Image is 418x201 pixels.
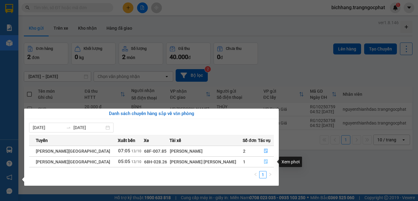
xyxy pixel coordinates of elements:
span: swap-right [66,125,71,130]
div: Xem phơi [279,157,302,167]
span: left [254,173,257,176]
button: right [267,171,274,178]
input: Đến ngày [73,124,104,131]
input: Từ ngày [33,124,64,131]
li: Previous Page [252,171,259,178]
span: to [66,125,71,130]
span: 1 [243,159,245,164]
span: [PERSON_NAME][GEOGRAPHIC_DATA] [36,149,110,154]
span: file-done [264,159,268,164]
span: 05:05 [118,159,130,164]
span: file-done [264,149,268,154]
span: 13/10 [131,149,141,153]
span: Tài xế [170,137,181,144]
a: 1 [259,171,266,178]
span: 13/10 [131,160,141,164]
span: 68F-007.85 [144,149,166,154]
li: Next Page [267,171,274,178]
button: left [252,171,259,178]
span: Xe [144,137,149,144]
span: Tác vụ [258,137,271,144]
span: Tuyến [36,137,48,144]
div: Danh sách chuyến hàng sắp về văn phòng [29,110,274,117]
span: 07:05 [118,148,130,154]
span: right [268,173,272,176]
span: 2 [243,149,245,154]
button: file-done [258,157,274,167]
span: 68H-028.26 [144,159,167,164]
li: 1 [259,171,267,178]
button: file-done [258,146,274,156]
div: [PERSON_NAME] [170,148,242,154]
span: [PERSON_NAME][GEOGRAPHIC_DATA] [36,159,110,164]
span: Số đơn [243,137,256,144]
div: [PERSON_NAME] [PERSON_NAME] [170,158,242,165]
span: Xuất bến [118,137,135,144]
